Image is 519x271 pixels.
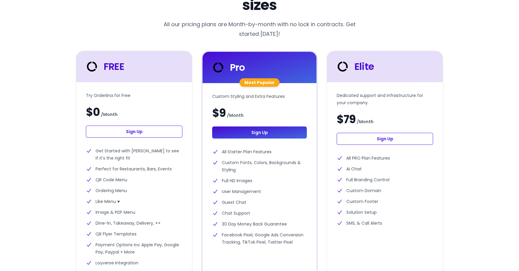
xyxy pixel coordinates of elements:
[101,111,118,118] span: / Month
[212,159,307,173] li: Custom Fonts, Colors, Backgrounds & Styling
[86,241,182,256] li: Payment Options inc Apple Pay, Google Pay, Paypal + More
[337,209,433,216] li: Solution Setup
[227,112,244,119] span: / Month
[212,107,226,119] span: $9
[158,20,361,39] p: All our pricing plans are Month-by-month with no lock in contracts. Get started [DATE]!
[212,177,307,184] li: Full HD Images
[86,147,182,162] li: Get Started with [PERSON_NAME] to see if it's the right fit
[337,114,356,126] span: $79
[337,198,433,205] li: Custom Footer
[212,126,307,139] a: Sign Up
[86,126,182,138] a: Sign Up
[212,199,307,206] li: Guest Chat
[212,231,307,246] li: Facebook Pixel, Google Ads Conversion Tracking, TikTok Pixel, Twitter Pixel
[337,187,433,194] li: Custom Domain
[86,165,182,173] li: Perfect for Restaurants, Bars, Events
[86,230,182,238] li: QR Flyer Templates
[337,220,433,227] li: SMS, & Call Alerts
[211,60,245,75] div: Pro
[212,220,307,228] li: 30 Day Money Back Guarantee
[212,148,307,155] li: All Starter Plan Features
[86,220,182,227] li: Dine-In, Takeaway, Delivery, ++
[337,176,433,183] li: Full Branding Control
[86,92,182,99] p: Try Orderlina for Free
[86,259,182,266] li: Loyverse Integration
[212,188,307,195] li: User Management
[337,165,433,173] li: Ai Chat
[86,209,182,216] li: Image & PDF Menu
[86,198,182,205] li: Like Menu ♥
[86,106,100,118] span: $0
[337,92,433,106] p: Dedicated support and infrastructure for your company.
[357,118,373,125] span: / Month
[86,176,182,183] li: QR Code Menu
[337,154,433,162] li: All PRO Plan Features
[337,133,433,145] a: Sign Up
[335,59,374,74] div: Elite
[86,187,182,194] li: Ordering Menu
[212,93,307,100] p: Custom Styling and Extra Features
[212,210,307,217] li: Chat Support
[240,78,280,87] div: Most Popular
[85,59,124,74] div: FREE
